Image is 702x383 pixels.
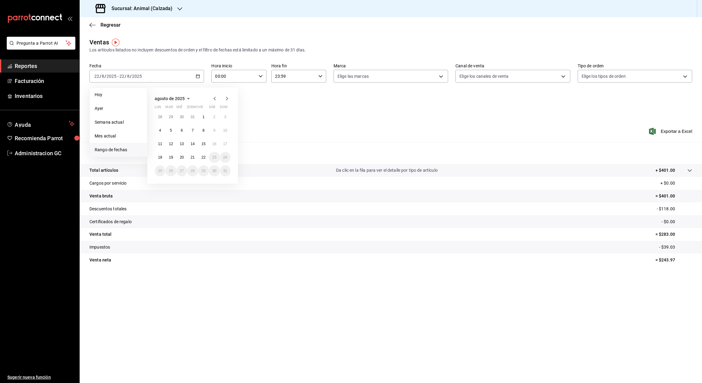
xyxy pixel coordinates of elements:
[224,115,226,119] abbr: 3 de agosto de 2025
[187,152,198,163] button: 21 de agosto de 2025
[223,169,227,173] abbr: 31 de agosto de 2025
[213,115,215,119] abbr: 2 de agosto de 2025
[176,105,182,111] abbr: miércoles
[155,165,165,176] button: 25 de agosto de 2025
[209,165,220,176] button: 30 de agosto de 2025
[180,155,184,160] abbr: 20 de agosto de 2025
[198,138,209,149] button: 15 de agosto de 2025
[220,105,228,111] abbr: domingo
[176,152,187,163] button: 20 de agosto de 2025
[192,128,194,133] abbr: 7 de agosto de 2025
[459,73,508,79] span: Elige los canales de venta
[209,125,220,136] button: 9 de agosto de 2025
[187,125,198,136] button: 7 de agosto de 2025
[209,138,220,149] button: 16 de agosto de 2025
[223,155,227,160] abbr: 24 de agosto de 2025
[655,167,675,174] p: + $401.00
[176,165,187,176] button: 27 de agosto de 2025
[89,244,110,250] p: Impuestos
[165,152,176,163] button: 19 de agosto de 2025
[220,152,231,163] button: 24 de agosto de 2025
[170,128,172,133] abbr: 5 de agosto de 2025
[155,96,185,101] span: agosto de 2025
[165,165,176,176] button: 26 de agosto de 2025
[662,219,692,225] p: - $0.00
[212,155,216,160] abbr: 23 de agosto de 2025
[15,149,74,157] span: Administracion GC
[198,105,203,111] abbr: viernes
[100,22,121,28] span: Regresar
[334,64,448,68] label: Marca
[15,77,74,85] span: Facturación
[165,111,176,122] button: 29 de julio de 2025
[176,111,187,122] button: 30 de julio de 2025
[223,142,227,146] abbr: 17 de agosto de 2025
[89,206,126,212] p: Descuentos totales
[181,128,183,133] abbr: 6 de agosto de 2025
[158,155,162,160] abbr: 18 de agosto de 2025
[158,115,162,119] abbr: 28 de julio de 2025
[169,142,173,146] abbr: 12 de agosto de 2025
[104,74,106,79] span: /
[209,152,220,163] button: 23 de agosto de 2025
[338,73,369,79] span: Elige las marcas
[180,142,184,146] abbr: 13 de agosto de 2025
[4,44,75,51] a: Pregunta a Parrot AI
[198,152,209,163] button: 22 de agosto de 2025
[15,62,74,70] span: Reportes
[125,74,126,79] span: /
[89,257,111,263] p: Venta neta
[223,128,227,133] abbr: 10 de agosto de 2025
[132,74,142,79] input: ----
[7,37,75,50] button: Pregunta a Parrot AI
[89,180,127,186] p: Cargos por servicio
[202,115,205,119] abbr: 1 de agosto de 2025
[165,138,176,149] button: 12 de agosto de 2025
[119,74,125,79] input: --
[582,73,626,79] span: Elige los tipos de orden
[191,155,194,160] abbr: 21 de agosto de 2025
[650,128,692,135] button: Exportar a Excel
[202,169,206,173] abbr: 29 de agosto de 2025
[187,165,198,176] button: 28 de agosto de 2025
[106,74,117,79] input: ----
[176,125,187,136] button: 6 de agosto de 2025
[578,64,692,68] label: Tipo de orden
[89,47,692,53] div: Los artículos listados no incluyen descuentos de orden y el filtro de fechas está limitado a un m...
[659,244,692,250] p: - $39.03
[191,169,194,173] abbr: 28 de agosto de 2025
[127,74,130,79] input: --
[212,142,216,146] abbr: 16 de agosto de 2025
[155,152,165,163] button: 18 de agosto de 2025
[213,128,215,133] abbr: 9 de agosto de 2025
[15,134,74,142] span: Recomienda Parrot
[655,257,692,263] p: = $243.97
[89,231,111,238] p: Venta total
[271,64,326,68] label: Hora fin
[202,128,205,133] abbr: 8 de agosto de 2025
[159,128,161,133] abbr: 4 de agosto de 2025
[95,133,142,139] span: Mes actual
[180,115,184,119] abbr: 30 de julio de 2025
[89,219,132,225] p: Certificados de regalo
[155,138,165,149] button: 11 de agosto de 2025
[191,142,194,146] abbr: 14 de agosto de 2025
[107,5,172,12] h3: Sucursal: Animal (Calzada)
[198,165,209,176] button: 29 de agosto de 2025
[112,39,119,46] img: Tooltip marker
[67,16,72,21] button: open_drawer_menu
[169,155,173,160] abbr: 19 de agosto de 2025
[198,111,209,122] button: 1 de agosto de 2025
[165,125,176,136] button: 5 de agosto de 2025
[187,138,198,149] button: 14 de agosto de 2025
[95,105,142,112] span: Ayer
[158,169,162,173] abbr: 25 de agosto de 2025
[165,105,173,111] abbr: martes
[89,193,113,199] p: Venta bruta
[95,92,142,98] span: Hoy
[89,38,109,47] div: Ventas
[100,74,101,79] span: /
[130,74,132,79] span: /
[169,115,173,119] abbr: 29 de julio de 2025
